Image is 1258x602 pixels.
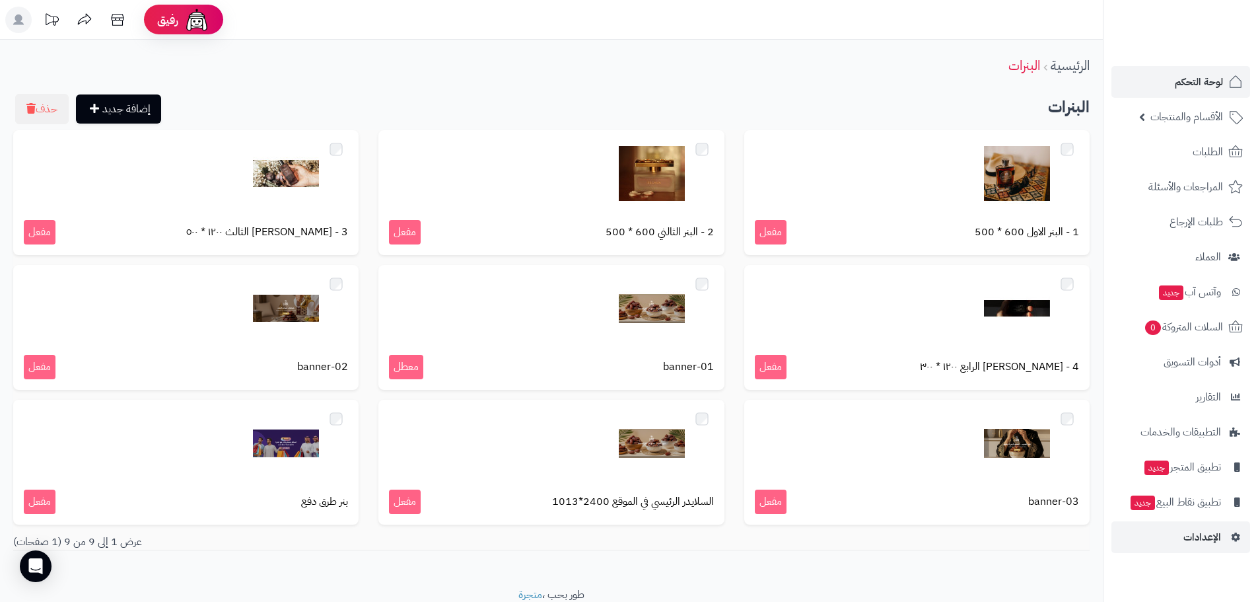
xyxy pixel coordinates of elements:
span: تطبيق المتجر [1143,458,1221,476]
a: البنرات [1008,56,1040,75]
span: الطلبات [1193,143,1223,161]
a: المراجعات والأسئلة [1111,171,1250,203]
a: 2 - البنر الثالني 600 * 500 مفعل [378,130,724,255]
span: مفعل [755,355,786,379]
span: السلات المتروكة [1144,318,1223,336]
a: banner-01 معطل [378,265,724,390]
span: معطل [389,355,423,379]
span: طلبات الإرجاع [1170,213,1223,231]
a: 1 - البنر الاول 600 * 500 مفعل [744,130,1090,255]
span: الإعدادات [1183,528,1221,546]
span: العملاء [1195,248,1221,266]
span: 3 - [PERSON_NAME] الثالث ١٢٠٠ * ٥٠٠ [186,225,348,240]
button: حذف [15,94,69,124]
span: مفعل [755,490,786,514]
a: بنر طرق دفع مفعل [13,400,359,525]
a: أدوات التسويق [1111,346,1250,378]
span: جديد [1159,285,1183,300]
a: التقارير [1111,381,1250,413]
span: banner-01 [663,359,714,375]
span: مفعل [389,490,421,514]
span: الأقسام والمنتجات [1150,108,1223,126]
a: العملاء [1111,241,1250,273]
span: مفعل [389,220,421,245]
a: تطبيق المتجرجديد [1111,451,1250,483]
span: banner-02 [297,359,348,375]
a: 3 - [PERSON_NAME] الثالث ١٢٠٠ * ٥٠٠ مفعل [13,130,359,255]
a: لوحة التحكم [1111,66,1250,98]
img: ai-face.png [184,7,210,33]
a: banner-02 مفعل [13,265,359,390]
span: 4 - [PERSON_NAME] الرابع ١٢٠٠ * ٣٠٠ [920,359,1079,375]
span: رفيق [157,12,178,28]
span: لوحة التحكم [1175,73,1223,91]
a: التطبيقات والخدمات [1111,416,1250,448]
div: عرض 1 إلى 9 من 9 (1 صفحات) [3,535,551,550]
span: جديد [1131,496,1155,510]
h2: البنرات [13,94,1090,121]
a: الإعدادات [1111,521,1250,553]
a: الطلبات [1111,136,1250,168]
span: بنر طرق دفع [301,494,348,509]
span: التقارير [1196,388,1221,406]
a: banner-03 مفعل [744,400,1090,525]
span: مفعل [755,220,786,245]
span: تطبيق نقاط البيع [1129,493,1221,511]
span: المراجعات والأسئلة [1148,178,1223,196]
span: مفعل [24,355,55,379]
span: 2 - البنر الثالني 600 * 500 [606,225,714,240]
span: banner-03 [1028,494,1079,509]
a: السلات المتروكة0 [1111,311,1250,343]
a: تطبيق نقاط البيعجديد [1111,486,1250,518]
span: مفعل [24,490,55,514]
span: أدوات التسويق [1164,353,1221,371]
a: إضافة جديد [76,94,161,124]
a: وآتس آبجديد [1111,276,1250,308]
a: الرئيسية [1051,56,1090,75]
span: وآتس آب [1158,283,1221,301]
a: طلبات الإرجاع [1111,206,1250,238]
span: جديد [1144,461,1169,475]
div: Open Intercom Messenger [20,550,52,582]
span: التطبيقات والخدمات [1140,423,1221,441]
a: السلايدر الرئيسي في الموقع 2400*1013 مفعل [378,400,724,525]
span: مفعل [24,220,55,245]
span: 0 [1145,320,1161,335]
span: 1 - البنر الاول 600 * 500 [975,225,1079,240]
a: 4 - [PERSON_NAME] الرابع ١٢٠٠ * ٣٠٠ مفعل [744,265,1090,390]
img: logo-2.png [1168,32,1245,60]
a: تحديثات المنصة [35,7,68,36]
span: السلايدر الرئيسي في الموقع 2400*1013 [552,494,714,509]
